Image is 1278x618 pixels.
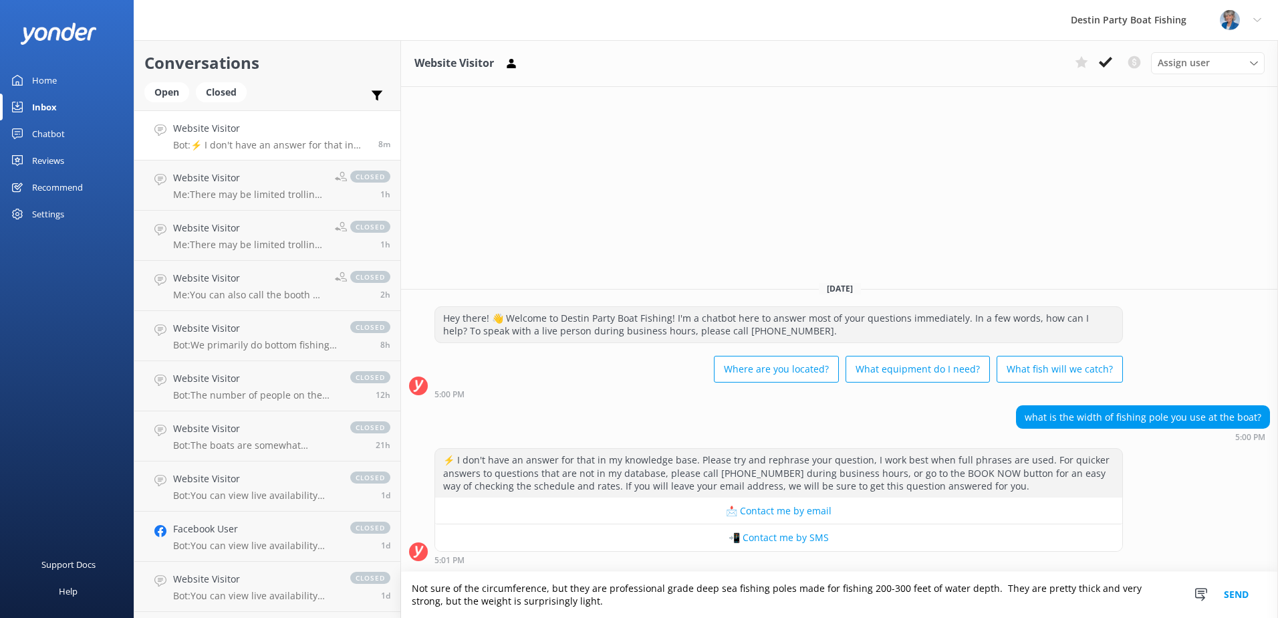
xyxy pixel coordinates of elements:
div: Recommend [32,174,83,201]
a: Closed [196,84,253,99]
span: Oct 14 2025 07:37pm (UTC -05:00) America/Cancun [376,439,390,451]
p: Bot: You can view live availability and book your trip online at [URL][DOMAIN_NAME]. You may also... [173,490,337,502]
h2: Conversations [144,50,390,76]
a: Website VisitorBot:The boats are somewhat wheelchair accessible. There is limited space for a whe... [134,411,400,461]
a: Website VisitorBot:The number of people on the boat can range from as low as 20 to as high as 56,... [134,361,400,411]
div: Settings [32,201,64,227]
img: 250-1665765429.jpg [1220,10,1240,30]
span: Oct 15 2025 08:31am (UTC -05:00) America/Cancun [380,339,390,350]
div: Closed [196,82,247,102]
p: Me: You can also call the booth at [PHONE_NUMBER] [173,289,325,301]
div: Reviews [32,147,64,174]
div: Inbox [32,94,57,120]
span: Oct 14 2025 10:44am (UTC -05:00) America/Cancun [381,490,390,501]
span: Oct 15 2025 03:36pm (UTC -05:00) America/Cancun [380,189,390,200]
div: Oct 15 2025 05:00pm (UTC -05:00) America/Cancun [1016,432,1270,441]
a: Website VisitorBot:You can view live availability and book your trip online at [URL][DOMAIN_NAME]... [134,461,400,512]
h4: Website Visitor [173,572,337,587]
span: Oct 15 2025 03:26pm (UTC -05:00) America/Cancun [380,239,390,250]
span: closed [350,572,390,584]
p: Bot: The number of people on the boat can range from as low as 20 to as high as 56, depending on ... [173,389,337,401]
button: Send [1211,572,1261,618]
h4: Website Visitor [173,321,337,336]
div: Oct 15 2025 05:01pm (UTC -05:00) America/Cancun [434,555,1123,564]
span: [DATE] [819,283,861,294]
div: Help [59,578,78,605]
div: Home [32,67,57,94]
div: what is the width of fishing pole you use at the boat? [1017,406,1269,429]
div: Hey there! 👋 Welcome to Destin Party Boat Fishing! I'm a chatbot here to answer most of your ques... [435,307,1122,342]
img: yonder-white-logo.png [20,23,97,45]
span: closed [350,421,390,433]
span: closed [350,321,390,333]
span: Oct 15 2025 03:07pm (UTC -05:00) America/Cancun [380,289,390,300]
span: closed [350,221,390,233]
a: Website VisitorMe:There may be limited trolling opportunities with the help of the deckhands but ... [134,211,400,261]
a: Website VisitorBot:We primarily do bottom fishing, so you can expect to catch snapper, grouper, t... [134,311,400,361]
span: Oct 14 2025 09:53am (UTC -05:00) America/Cancun [381,540,390,551]
button: 📩 Contact me by email [435,498,1122,524]
a: Website VisitorMe:There may be limited trolling opportunities with the help of the deckhands but ... [134,161,400,211]
span: closed [350,371,390,383]
p: Bot: You can view live availability and book your trip online at [URL][DOMAIN_NAME]. You may call... [173,540,337,552]
span: closed [350,522,390,534]
h4: Facebook User [173,522,337,536]
div: Support Docs [41,551,96,578]
div: Open [144,82,189,102]
h4: Website Visitor [173,171,325,185]
p: Bot: You can view live availability and book your fishing trip online at [URL][DOMAIN_NAME]. You ... [173,590,337,602]
h4: Website Visitor [173,472,337,486]
a: Open [144,84,196,99]
strong: 5:00 PM [1235,433,1265,441]
button: 📲 Contact me by SMS [435,524,1122,551]
h4: Website Visitor [173,271,325,286]
a: Website VisitorMe:You can also call the booth at [PHONE_NUMBER]closed2h [134,261,400,311]
span: closed [350,472,390,484]
strong: 5:00 PM [434,391,465,399]
h4: Website Visitor [173,371,337,386]
h4: Website Visitor [173,221,325,235]
span: closed [350,271,390,283]
textarea: Not sure of the circumference, but they are professional grade deep sea fishing poles made for fi... [401,572,1278,618]
div: Oct 15 2025 05:00pm (UTC -05:00) America/Cancun [434,389,1123,399]
div: Chatbot [32,120,65,147]
a: Website VisitorBot:⚡ I don't have an answer for that in my knowledge base. Please try and rephras... [134,110,400,161]
p: Bot: ⚡ I don't have an answer for that in my knowledge base. Please try and rephrase your questio... [173,139,368,151]
p: Me: There may be limited trolling opportunities with the help of the deckhands but not guaranteed [173,239,325,251]
span: closed [350,171,390,183]
strong: 5:01 PM [434,556,465,564]
a: Facebook UserBot:You can view live availability and book your trip online at [URL][DOMAIN_NAME]. ... [134,512,400,562]
button: What fish will we catch? [997,356,1123,383]
button: Where are you located? [714,356,839,383]
span: Oct 14 2025 08:29am (UTC -05:00) America/Cancun [381,590,390,601]
span: Oct 15 2025 05:00pm (UTC -05:00) America/Cancun [378,138,390,150]
h4: Website Visitor [173,121,368,136]
h4: Website Visitor [173,421,337,436]
a: Website VisitorBot:You can view live availability and book your fishing trip online at [URL][DOMA... [134,562,400,612]
h3: Website Visitor [414,55,494,72]
span: Oct 15 2025 04:13am (UTC -05:00) America/Cancun [376,389,390,401]
p: Bot: The boats are somewhat wheelchair accessible. There is limited space for a wheelchair, and m... [173,439,337,451]
p: Me: There may be limited trolling opportunities with the help of the deckhands but not guaranteed [173,189,325,201]
div: ⚡ I don't have an answer for that in my knowledge base. Please try and rephrase your question, I ... [435,449,1122,498]
button: What equipment do I need? [846,356,990,383]
span: Assign user [1158,56,1210,70]
p: Bot: We primarily do bottom fishing, so you can expect to catch snapper, grouper, triggerfish, co... [173,339,337,351]
div: Assign User [1151,52,1265,74]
